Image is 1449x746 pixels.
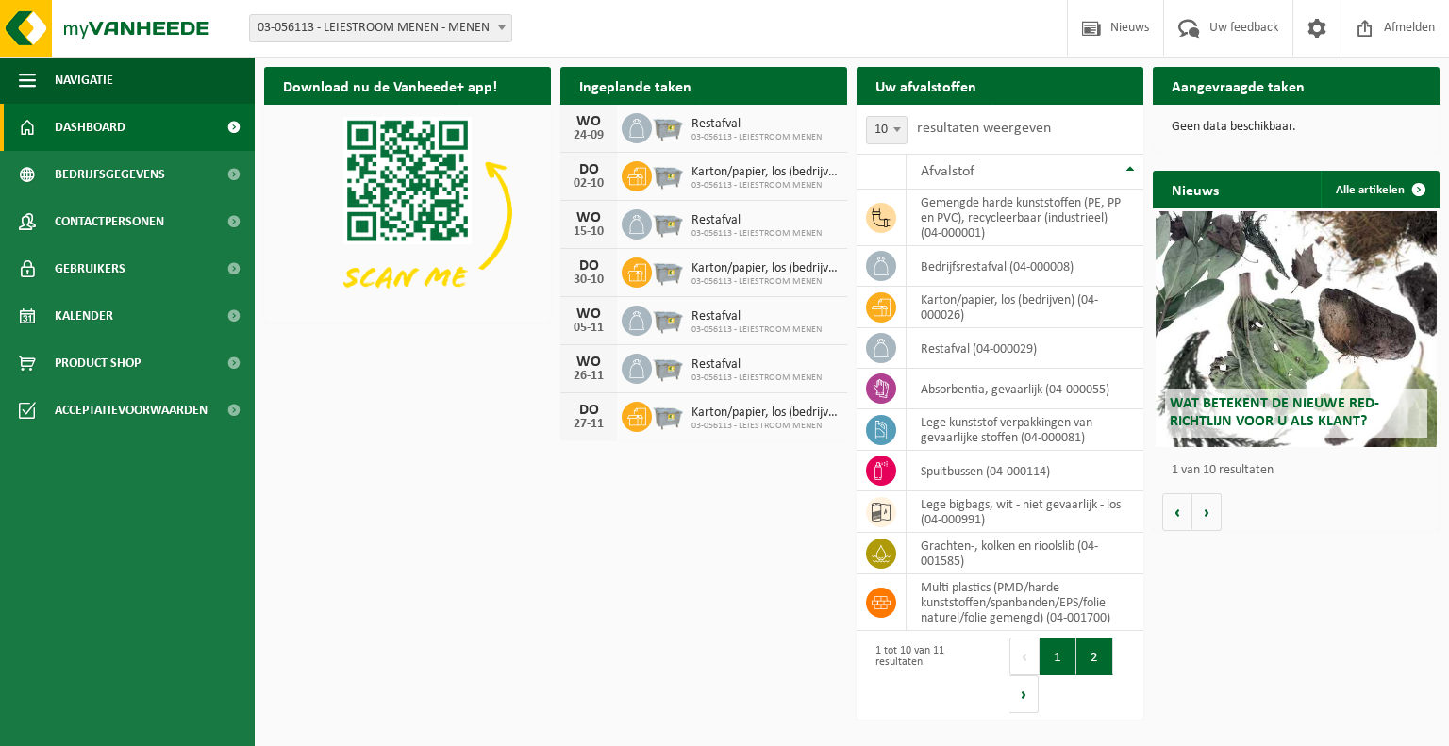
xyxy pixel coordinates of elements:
[570,225,608,239] div: 15-10
[691,213,822,228] span: Restafval
[907,369,1143,409] td: absorbentia, gevaarlijk (04-000055)
[652,303,684,335] img: WB-2500-GAL-GY-01
[570,114,608,129] div: WO
[857,67,995,104] h2: Uw afvalstoffen
[907,246,1143,287] td: bedrijfsrestafval (04-000008)
[917,121,1051,136] label: resultaten weergeven
[55,151,165,198] span: Bedrijfsgegevens
[691,180,838,191] span: 03-056113 - LEIESTROOM MENEN
[867,117,907,143] span: 10
[907,533,1143,574] td: grachten-, kolken en rioolslib (04-001585)
[691,421,838,432] span: 03-056113 - LEIESTROOM MENEN
[570,210,608,225] div: WO
[691,261,838,276] span: Karton/papier, los (bedrijven)
[1156,211,1437,447] a: Wat betekent de nieuwe RED-richtlijn voor u als klant?
[691,309,822,324] span: Restafval
[250,15,511,41] span: 03-056113 - LEIESTROOM MENEN - MENEN
[1192,493,1222,531] button: Volgende
[249,14,512,42] span: 03-056113 - LEIESTROOM MENEN - MENEN
[907,409,1143,451] td: lege kunststof verpakkingen van gevaarlijke stoffen (04-000081)
[570,274,608,287] div: 30-10
[652,110,684,142] img: WB-2500-GAL-GY-01
[907,190,1143,246] td: gemengde harde kunststoffen (PE, PP en PVC), recycleerbaar (industrieel) (04-000001)
[907,491,1143,533] td: lege bigbags, wit - niet gevaarlijk - los (04-000991)
[652,351,684,383] img: WB-2500-GAL-GY-01
[1172,464,1430,477] p: 1 van 10 resultaten
[570,322,608,335] div: 05-11
[866,636,991,715] div: 1 tot 10 van 11 resultaten
[1009,675,1039,713] button: Next
[570,355,608,370] div: WO
[55,292,113,340] span: Kalender
[691,357,822,373] span: Restafval
[1040,638,1076,675] button: 1
[1009,638,1040,675] button: Previous
[652,399,684,431] img: WB-2500-GAL-GY-01
[570,129,608,142] div: 24-09
[1172,121,1421,134] p: Geen data beschikbaar.
[1076,638,1113,675] button: 2
[570,307,608,322] div: WO
[55,340,141,387] span: Product Shop
[1153,171,1238,207] h2: Nieuws
[264,67,516,104] h2: Download nu de Vanheede+ app!
[570,177,608,191] div: 02-10
[652,255,684,287] img: WB-2500-GAL-GY-01
[570,162,608,177] div: DO
[907,451,1143,491] td: spuitbussen (04-000114)
[691,117,822,132] span: Restafval
[55,387,208,434] span: Acceptatievoorwaarden
[570,403,608,418] div: DO
[570,370,608,383] div: 26-11
[691,228,822,240] span: 03-056113 - LEIESTROOM MENEN
[570,418,608,431] div: 27-11
[907,287,1143,328] td: karton/papier, los (bedrijven) (04-000026)
[691,373,822,384] span: 03-056113 - LEIESTROOM MENEN
[691,324,822,336] span: 03-056113 - LEIESTROOM MENEN
[1170,396,1379,429] span: Wat betekent de nieuwe RED-richtlijn voor u als klant?
[1321,171,1438,208] a: Alle artikelen
[570,258,608,274] div: DO
[907,328,1143,369] td: restafval (04-000029)
[1153,67,1324,104] h2: Aangevraagde taken
[866,116,908,144] span: 10
[691,132,822,143] span: 03-056113 - LEIESTROOM MENEN
[55,245,125,292] span: Gebruikers
[55,104,125,151] span: Dashboard
[264,105,551,320] img: Download de VHEPlus App
[691,276,838,288] span: 03-056113 - LEIESTROOM MENEN
[55,57,113,104] span: Navigatie
[691,165,838,180] span: Karton/papier, los (bedrijven)
[652,158,684,191] img: WB-2500-GAL-GY-01
[691,406,838,421] span: Karton/papier, los (bedrijven)
[560,67,710,104] h2: Ingeplande taken
[55,198,164,245] span: Contactpersonen
[907,574,1143,631] td: multi plastics (PMD/harde kunststoffen/spanbanden/EPS/folie naturel/folie gemengd) (04-001700)
[1162,493,1192,531] button: Vorige
[652,207,684,239] img: WB-2500-GAL-GY-01
[921,164,974,179] span: Afvalstof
